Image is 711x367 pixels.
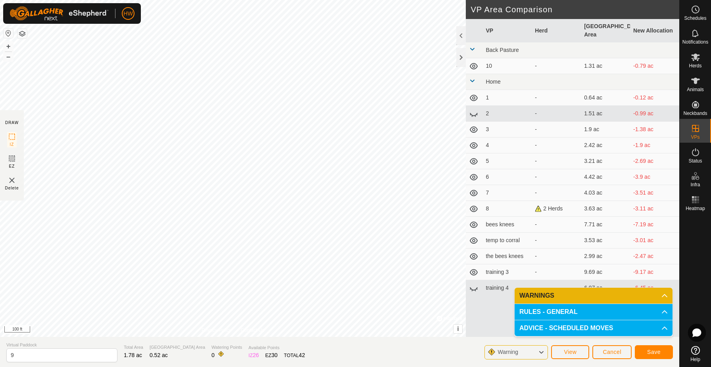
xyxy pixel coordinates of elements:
span: Watering Points [211,344,242,351]
td: 1 [482,90,532,106]
span: 26 [253,352,259,358]
td: 2 [482,106,532,122]
span: Virtual Paddock [6,342,117,348]
span: 42 [299,352,305,358]
span: IZ [10,141,14,147]
td: -1.38 ac [630,122,679,138]
th: Herd [532,19,581,42]
button: Reset Map [4,29,13,38]
td: -9.17 ac [630,264,679,280]
div: - [535,109,578,118]
td: -3.9 ac [630,169,679,185]
th: VP [482,19,532,42]
td: 3 [482,122,532,138]
a: Contact Us [241,327,264,334]
td: 2.42 ac [581,138,630,153]
td: 6.97 ac [581,280,630,296]
button: – [4,52,13,61]
span: ADVICE - SCHEDULED MOVES [519,325,613,331]
td: 8 [482,201,532,217]
div: - [535,252,578,260]
div: - [535,125,578,134]
button: Cancel [592,345,632,359]
span: Infra [690,182,700,187]
td: training 3 [482,264,532,280]
div: EZ [265,351,278,359]
td: 1.51 ac [581,106,630,122]
td: 4 [482,138,532,153]
div: 2 Herds [535,205,578,213]
td: 7.71 ac [581,217,630,233]
span: 1.78 ac [124,352,142,358]
td: 9.69 ac [581,264,630,280]
span: Home [486,78,500,85]
td: 4.03 ac [581,185,630,201]
td: 1.9 ac [581,122,630,138]
button: Map Layers [17,29,27,38]
span: RULES - GENERAL [519,309,578,315]
div: IZ [248,351,259,359]
img: Gallagher Logo [10,6,109,21]
div: DRAW [5,120,19,126]
span: Schedules [684,16,706,21]
p-accordion-header: ADVICE - SCHEDULED MOVES [515,320,673,336]
td: 10 [482,58,532,74]
td: 6 [482,169,532,185]
td: -3.11 ac [630,201,679,217]
div: - [535,62,578,70]
td: 3.63 ac [581,201,630,217]
button: i [454,325,462,333]
p-accordion-header: RULES - GENERAL [515,304,673,320]
td: 1.31 ac [581,58,630,74]
span: Heatmap [686,206,705,211]
div: - [535,220,578,229]
span: Status [688,159,702,163]
span: Notifications [682,40,708,44]
span: HW [123,10,133,18]
td: -6.45 ac [630,280,679,296]
div: - [535,157,578,165]
td: -0.12 ac [630,90,679,106]
span: Help [690,357,700,362]
td: 7 [482,185,532,201]
a: Help [680,343,711,365]
td: the bees knees [482,248,532,264]
span: Warning [498,349,518,355]
button: View [551,345,589,359]
td: 4.42 ac [581,169,630,185]
a: Privacy Policy [202,327,231,334]
td: training 4 [482,280,532,296]
div: - [535,189,578,197]
span: WARNINGS [519,292,554,299]
span: i [457,325,459,332]
td: -2.69 ac [630,153,679,169]
span: View [564,349,576,355]
span: VPs [691,135,699,140]
div: - [535,94,578,102]
td: 5 [482,153,532,169]
span: 0.52 ac [150,352,168,358]
span: Neckbands [683,111,707,116]
button: Save [635,345,673,359]
td: temp to corral [482,233,532,248]
p-accordion-header: WARNINGS [515,288,673,304]
div: - [535,141,578,149]
span: Delete [5,185,19,191]
td: -0.79 ac [630,58,679,74]
td: -1.9 ac [630,138,679,153]
button: + [4,42,13,51]
img: VP [7,176,17,185]
td: bees knees [482,217,532,233]
div: - [535,268,578,276]
span: EZ [9,163,15,169]
span: 30 [271,352,278,358]
td: -0.99 ac [630,106,679,122]
h2: VP Area Comparison [471,5,679,14]
div: TOTAL [284,351,305,359]
span: Back Pasture [486,47,519,53]
td: -2.47 ac [630,248,679,264]
td: 3.21 ac [581,153,630,169]
div: - [535,173,578,181]
td: 3.53 ac [581,233,630,248]
td: -3.01 ac [630,233,679,248]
